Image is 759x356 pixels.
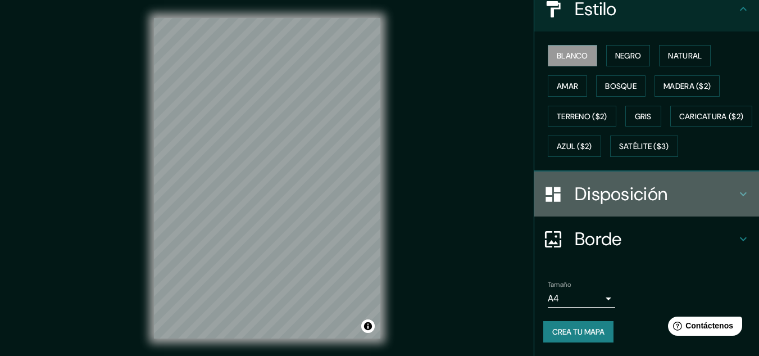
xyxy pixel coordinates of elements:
font: Negro [615,51,642,61]
button: Bosque [596,75,646,97]
button: Crea tu mapa [543,321,613,343]
div: Borde [534,217,759,262]
font: Bosque [605,81,637,91]
font: Disposición [575,182,667,206]
font: A4 [548,292,559,304]
button: Blanco [548,45,597,66]
button: Activar o desactivar atribución [361,319,375,333]
button: Natural [659,45,711,66]
button: Caricatura ($2) [670,106,753,127]
font: Caricatura ($2) [679,111,744,121]
button: Azul ($2) [548,136,601,157]
font: Terreno ($2) [557,111,607,121]
font: Tamaño [548,280,571,289]
div: A4 [548,290,615,308]
div: Disposición [534,172,759,217]
font: Borde [575,227,622,251]
font: Azul ($2) [557,142,592,152]
font: Crea tu mapa [552,327,605,337]
font: Amar [557,81,578,91]
font: Blanco [557,51,588,61]
button: Satélite ($3) [610,136,678,157]
font: Madera ($2) [663,81,711,91]
font: Satélite ($3) [619,142,669,152]
button: Negro [606,45,651,66]
font: Natural [668,51,702,61]
button: Madera ($2) [655,75,720,97]
font: Gris [635,111,652,121]
button: Terreno ($2) [548,106,616,127]
iframe: Lanzador de widgets de ayuda [659,312,747,344]
canvas: Mapa [154,18,380,339]
button: Gris [625,106,661,127]
button: Amar [548,75,587,97]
